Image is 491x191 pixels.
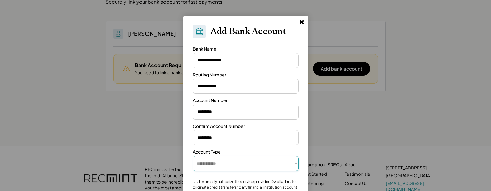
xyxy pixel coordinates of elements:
[195,27,204,36] img: Bank.svg
[193,97,228,104] div: Account Number
[193,46,216,52] div: Bank Name
[193,123,245,130] div: Confirm Account Number
[193,149,221,155] div: Account Type
[193,72,226,78] div: Routing Number
[210,26,286,37] h2: Add Bank Account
